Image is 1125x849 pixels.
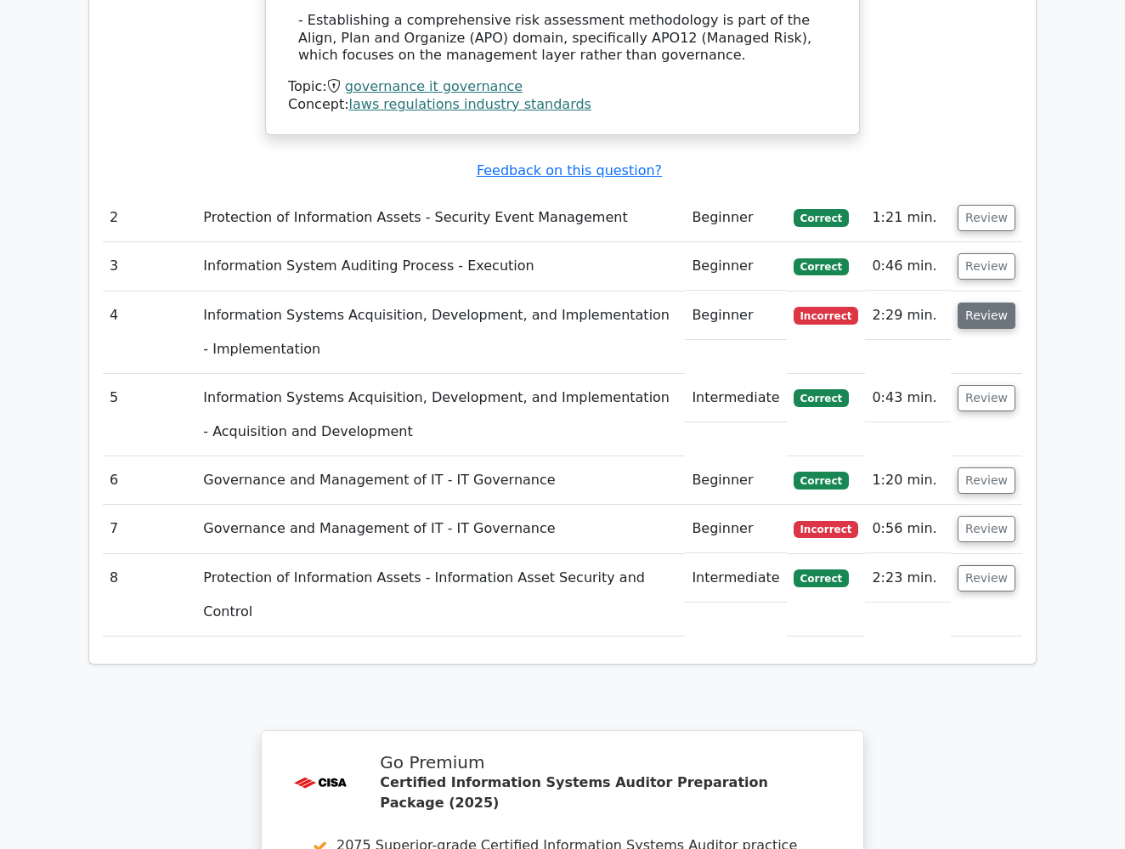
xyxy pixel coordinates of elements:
td: 0:46 min. [865,242,951,291]
td: 6 [103,456,196,505]
td: Protection of Information Assets - Information Asset Security and Control [196,554,685,637]
span: Correct [794,569,849,586]
td: Beginner [685,291,786,340]
span: Incorrect [794,307,859,324]
td: Beginner [685,194,786,242]
td: Intermediate [685,554,786,603]
button: Review [958,385,1015,411]
button: Review [958,205,1015,231]
td: 4 [103,291,196,374]
button: Review [958,303,1015,329]
td: Protection of Information Assets - Security Event Management [196,194,685,242]
span: Correct [794,209,849,226]
td: 2 [103,194,196,242]
td: Beginner [685,505,786,553]
span: Correct [794,472,849,489]
td: 0:56 min. [865,505,951,553]
span: Correct [794,389,849,406]
td: Intermediate [685,374,786,422]
button: Review [958,253,1015,280]
td: 8 [103,554,196,637]
a: governance it governance [345,78,523,94]
span: Incorrect [794,521,859,538]
td: 2:23 min. [865,554,951,603]
td: 5 [103,374,196,456]
td: Information Systems Acquisition, Development, and Implementation - Acquisition and Development [196,374,685,456]
a: Feedback on this question? [477,162,662,178]
td: Information Systems Acquisition, Development, and Implementation - Implementation [196,291,685,374]
div: Topic: [288,78,837,96]
td: Governance and Management of IT - IT Governance [196,505,685,553]
td: Beginner [685,242,786,291]
td: Information System Auditing Process - Execution [196,242,685,291]
td: 1:21 min. [865,194,951,242]
td: Beginner [685,456,786,505]
td: 2:29 min. [865,291,951,340]
button: Review [958,467,1015,494]
a: laws regulations industry standards [349,96,591,112]
td: 7 [103,505,196,553]
td: 3 [103,242,196,291]
td: 1:20 min. [865,456,951,505]
td: 0:43 min. [865,374,951,422]
span: Correct [794,258,849,275]
td: Governance and Management of IT - IT Governance [196,456,685,505]
button: Review [958,516,1015,542]
button: Review [958,565,1015,591]
div: Concept: [288,96,837,114]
